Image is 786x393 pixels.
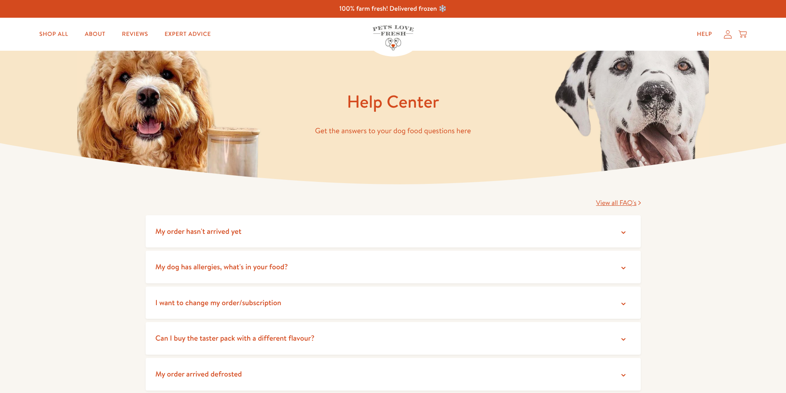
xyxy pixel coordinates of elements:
[156,226,242,236] span: My order hasn't arrived yet
[156,261,288,272] span: My dog has allergies, what's in your food?
[78,26,112,42] a: About
[146,358,641,391] summary: My order arrived defrosted
[146,215,641,248] summary: My order hasn't arrived yet
[146,251,641,283] summary: My dog has allergies, what's in your food?
[146,125,641,137] p: Get the answers to your dog food questions here
[146,287,641,319] summary: I want to change my order/subscription
[146,322,641,355] summary: Can I buy the taster pack with a different flavour?
[156,369,242,379] span: My order arrived defrosted
[33,26,75,42] a: Shop All
[158,26,217,42] a: Expert Advice
[116,26,155,42] a: Reviews
[596,198,637,207] span: View all FAQ's
[156,333,315,343] span: Can I buy the taster pack with a different flavour?
[156,297,281,308] span: I want to change my order/subscription
[596,198,641,207] a: View all FAQ's
[146,90,641,113] h1: Help Center
[373,25,414,50] img: Pets Love Fresh
[690,26,719,42] a: Help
